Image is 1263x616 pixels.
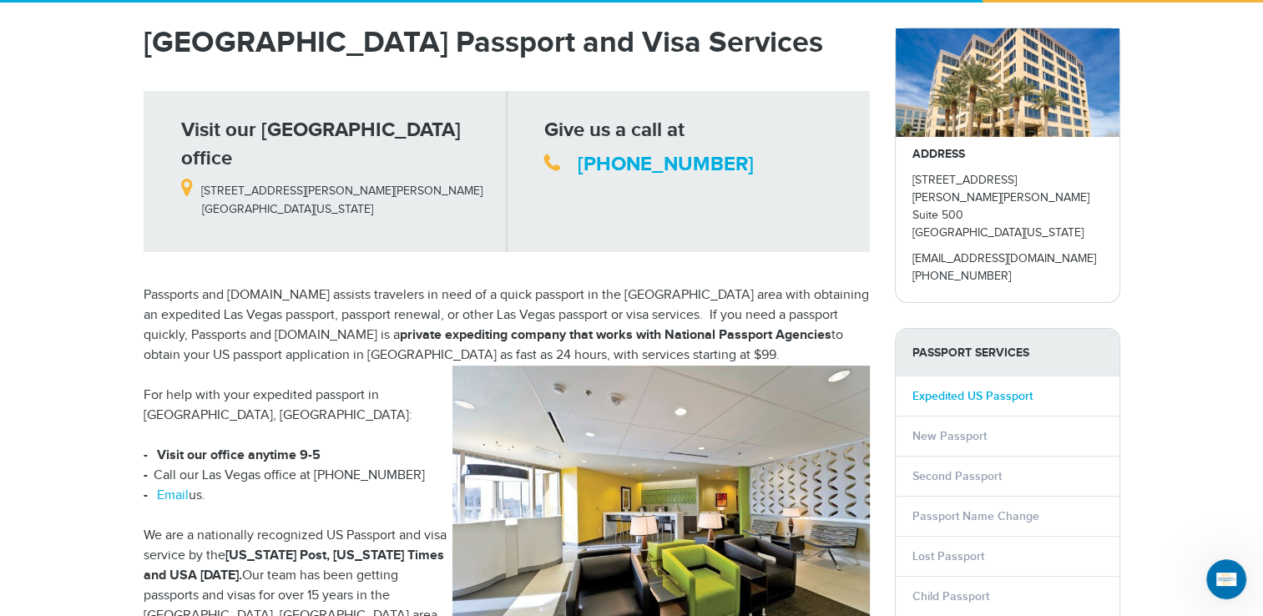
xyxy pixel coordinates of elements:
[912,147,965,161] strong: ADDRESS
[912,389,1033,403] a: Expedited US Passport
[157,487,189,503] a: Email
[144,548,444,583] strong: [US_STATE] Post, [US_STATE] Times and USA [DATE].
[912,252,1096,265] a: [EMAIL_ADDRESS][DOMAIN_NAME]
[896,329,1119,376] strong: PASSPORT SERVICES
[912,429,987,443] a: New Passport
[144,386,870,426] p: For help with your expedited passport in [GEOGRAPHIC_DATA], [GEOGRAPHIC_DATA]:
[144,28,870,58] h1: [GEOGRAPHIC_DATA] Passport and Visa Services
[181,118,461,170] strong: Visit our [GEOGRAPHIC_DATA] office
[912,268,1103,285] p: [PHONE_NUMBER]
[912,172,1103,242] p: [STREET_ADDRESS][PERSON_NAME][PERSON_NAME] Suite 500 [GEOGRAPHIC_DATA][US_STATE]
[157,447,321,463] strong: Visit our office anytime 9-5
[578,152,754,176] a: [PHONE_NUMBER]
[912,469,1002,483] a: Second Passport
[144,486,870,506] li: us.
[400,327,831,343] strong: private expediting company that works with National Passport Agencies
[544,118,685,142] strong: Give us a call at
[181,173,494,218] p: [STREET_ADDRESS][PERSON_NAME][PERSON_NAME] [GEOGRAPHIC_DATA][US_STATE]
[912,509,1039,523] a: Passport Name Change
[912,549,984,563] a: Lost Passport
[896,28,1119,137] img: howardhughes_-_28de80_-_029b8f063c7946511503b0bb3931d518761db640.jpg
[1206,559,1246,599] iframe: Intercom live chat
[912,589,989,603] a: Child Passport
[144,466,870,486] li: Call our Las Vegas office at [PHONE_NUMBER]
[144,285,870,366] p: Passports and [DOMAIN_NAME] assists travelers in need of a quick passport in the [GEOGRAPHIC_DATA...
